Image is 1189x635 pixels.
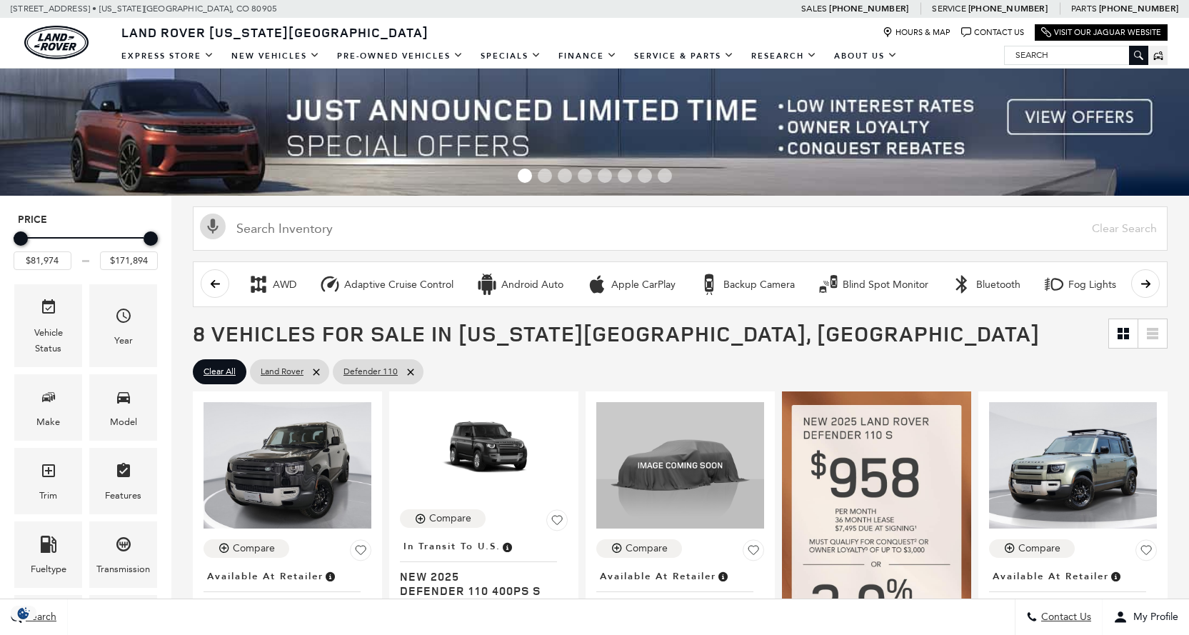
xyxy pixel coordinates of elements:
[989,539,1075,558] button: Compare Vehicle
[343,363,398,381] span: Defender 110
[472,44,550,69] a: Specials
[658,169,672,183] span: Go to slide 8
[248,274,269,295] div: AWD
[40,385,57,414] span: Make
[115,459,132,488] span: Features
[716,569,729,584] span: Vehicle is in stock and ready for immediate delivery. Due to demand, availability is subject to c...
[1005,46,1148,64] input: Search
[1135,539,1157,566] button: Save Vehicle
[558,169,572,183] span: Go to slide 3
[578,169,592,183] span: Go to slide 4
[204,566,371,628] a: Available at RetailerNew 2025Defender 110 S
[723,279,795,291] div: Backup Camera
[18,214,154,226] h5: Price
[883,27,950,38] a: Hours & Map
[319,274,341,295] div: Adaptive Cruise Control
[14,226,158,270] div: Price
[638,169,652,183] span: Go to slide 7
[233,542,275,555] div: Compare
[39,488,57,504] div: Trim
[578,269,683,299] button: Apple CarPlayApple CarPlay
[993,569,1109,584] span: Available at Retailer
[743,44,826,69] a: Research
[518,169,532,183] span: Go to slide 1
[538,169,552,183] span: Go to slide 2
[1103,599,1189,635] button: Open user profile menu
[1071,4,1097,14] span: Parts
[1038,611,1091,624] span: Contact Us
[89,374,157,441] div: ModelModel
[36,414,60,430] div: Make
[7,606,40,621] img: Opt-Out Icon
[115,532,132,561] span: Transmission
[429,512,471,525] div: Compare
[476,274,498,295] div: Android Auto
[932,4,965,14] span: Service
[11,4,277,14] a: [STREET_ADDRESS] • [US_STATE][GEOGRAPHIC_DATA], CO 80905
[113,44,223,69] a: EXPRESS STORE
[328,44,472,69] a: Pre-Owned Vehicles
[596,402,764,528] img: 2025 LAND ROVER Defender 110 S
[468,269,571,299] button: Android AutoAndroid Auto
[743,539,764,566] button: Save Vehicle
[810,269,936,299] button: Blind Spot MonitorBlind Spot Monitor
[943,269,1028,299] button: BluetoothBluetooth
[204,363,236,381] span: Clear All
[951,274,973,295] div: Bluetooth
[113,24,437,41] a: Land Rover [US_STATE][GEOGRAPHIC_DATA]
[223,44,328,69] a: New Vehicles
[400,569,557,584] span: New 2025
[207,569,323,584] span: Available at Retailer
[1041,27,1161,38] a: Visit Our Jaguar Website
[24,26,89,59] a: land-rover
[24,26,89,59] img: Land Rover
[115,385,132,414] span: Model
[96,561,150,577] div: Transmission
[115,304,132,333] span: Year
[240,269,304,299] button: AWDAWD
[110,414,137,430] div: Model
[501,279,563,291] div: Android Auto
[14,448,82,514] div: TrimTrim
[261,363,303,381] span: Land Rover
[105,488,141,504] div: Features
[843,279,928,291] div: Blind Spot Monitor
[114,333,133,349] div: Year
[596,566,764,628] a: Available at RetailerNew 2025Defender 110 S
[311,269,461,299] button: Adaptive Cruise ControlAdaptive Cruise Control
[961,27,1024,38] a: Contact Us
[7,606,40,621] section: Click to Open Cookie Consent Modal
[600,569,716,584] span: Available at Retailer
[344,279,453,291] div: Adaptive Cruise Control
[403,539,501,554] span: In Transit to U.S.
[1068,279,1116,291] div: Fog Lights
[829,3,908,14] a: [PHONE_NUMBER]
[586,274,608,295] div: Apple CarPlay
[100,251,158,270] input: Maximum
[121,24,428,41] span: Land Rover [US_STATE][GEOGRAPHIC_DATA]
[200,214,226,239] svg: Click to toggle on voice search
[1043,274,1065,295] div: Fog Lights
[989,402,1157,528] img: 2025 LAND ROVER Defender 110 S
[691,269,803,299] button: Backup CameraBackup Camera
[89,448,157,514] div: FeaturesFeatures
[626,44,743,69] a: Service & Parts
[400,402,568,496] img: 2025 LAND ROVER Defender 110 400PS S
[976,279,1020,291] div: Bluetooth
[14,251,71,270] input: Minimum
[1099,3,1178,14] a: [PHONE_NUMBER]
[501,539,513,554] span: Vehicle has shipped from factory of origin. Estimated time of delivery to Retailer is on average ...
[801,4,827,14] span: Sales
[698,274,720,295] div: Backup Camera
[204,539,289,558] button: Compare Vehicle
[350,539,371,566] button: Save Vehicle
[14,284,82,366] div: VehicleVehicle Status
[1109,569,1122,584] span: Vehicle is in stock and ready for immediate delivery. Due to demand, availability is subject to c...
[40,532,57,561] span: Fueltype
[31,561,66,577] div: Fueltype
[25,325,71,356] div: Vehicle Status
[204,402,371,528] img: 2025 LAND ROVER Defender 110 S
[400,584,557,598] span: Defender 110 400PS S
[40,295,57,324] span: Vehicle
[400,509,486,528] button: Compare Vehicle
